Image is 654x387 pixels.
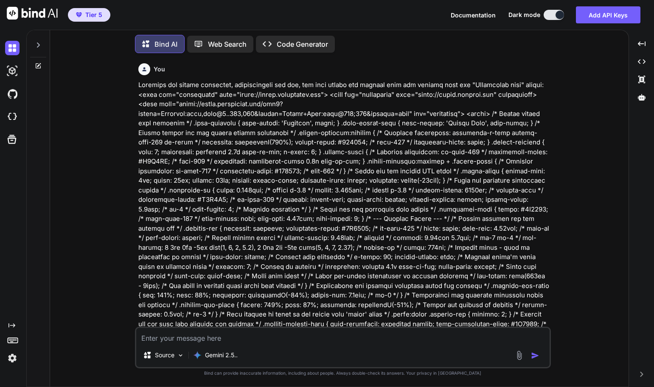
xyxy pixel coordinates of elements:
img: Bind AI [7,7,58,20]
span: Dark mode [508,11,540,19]
img: Pick Models [177,352,184,359]
img: darkAi-studio [5,64,20,78]
span: Documentation [451,11,496,19]
button: Documentation [451,11,496,20]
img: icon [531,351,539,360]
img: settings [5,351,20,365]
p: Source [155,351,174,359]
p: Web Search [208,39,247,49]
button: premiumTier 5 [68,8,110,22]
img: attachment [514,350,524,360]
img: githubDark [5,87,20,101]
img: cloudideIcon [5,110,20,124]
h6: You [154,65,165,73]
img: darkChat [5,41,20,55]
button: Add API Keys [576,6,640,23]
p: Code Generator [277,39,328,49]
p: Bind AI [154,39,177,49]
img: premium [76,12,82,17]
img: Gemini 2.5 Pro [193,351,202,359]
p: Gemini 2.5.. [205,351,238,359]
span: Tier 5 [85,11,102,19]
p: Bind can provide inaccurate information, including about people. Always double-check its answers.... [135,370,551,376]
